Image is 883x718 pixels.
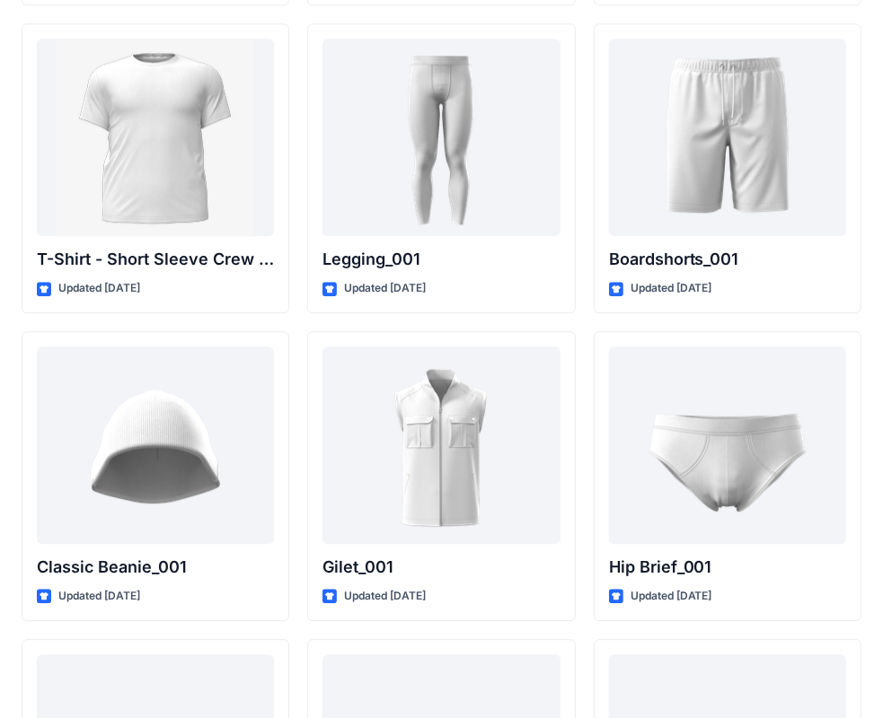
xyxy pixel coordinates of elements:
[37,555,274,580] p: Classic Beanie_001
[609,346,846,544] a: Hip Brief_001
[58,587,140,606] p: Updated [DATE]
[58,279,140,298] p: Updated [DATE]
[37,346,274,544] a: Classic Beanie_001
[322,346,560,544] a: Gilet_001
[631,279,712,298] p: Updated [DATE]
[609,555,846,580] p: Hip Brief_001
[322,39,560,236] a: Legging_001
[344,279,426,298] p: Updated [DATE]
[322,555,560,580] p: Gilet_001
[322,247,560,272] p: Legging_001
[609,39,846,236] a: Boardshorts_001
[37,247,274,272] p: T-Shirt - Short Sleeve Crew Neck
[37,39,274,236] a: T-Shirt - Short Sleeve Crew Neck
[609,247,846,272] p: Boardshorts_001
[344,587,426,606] p: Updated [DATE]
[631,587,712,606] p: Updated [DATE]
